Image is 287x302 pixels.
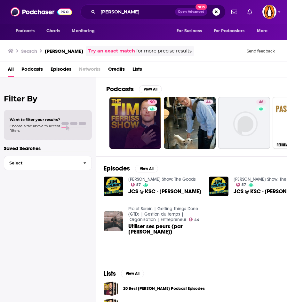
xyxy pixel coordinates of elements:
[245,6,255,17] a: Show notifications dropdown
[177,27,202,36] span: For Business
[131,183,141,187] a: 57
[8,64,14,77] a: All
[150,99,155,106] span: 90
[104,270,144,278] a: ListsView All
[245,48,277,54] button: Send feedback
[16,27,35,36] span: Podcasts
[4,94,92,103] h2: Filter By
[46,27,60,36] span: Charts
[106,85,162,93] a: PodcastsView All
[80,4,226,19] div: Search podcasts, credits, & more...
[164,97,216,149] a: 44
[128,206,198,222] a: Pro et Serein | Getting Things Done (GTD) | Gestion du temps | Organisation | Entrepreneur
[172,25,210,37] button: open menu
[214,27,244,36] span: For Podcasters
[194,219,199,221] span: 44
[259,99,263,106] span: 46
[21,64,43,77] a: Podcasts
[128,224,201,234] a: Utiliser ses peurs (par Tim Ferris)
[104,211,123,231] img: Utiliser ses peurs (par Tim Ferris)
[128,177,196,182] a: Jim Colbert Show: The Goods
[21,48,37,54] h3: Search
[175,8,207,16] button: Open AdvancedNew
[195,4,207,10] span: New
[136,47,192,55] span: for more precise results
[139,85,162,93] button: View All
[79,64,100,77] span: Networks
[252,25,276,37] button: open menu
[11,6,72,18] img: Podchaser - Follow, Share and Rate Podcasts
[10,117,60,122] span: Want to filter your results?
[42,25,64,37] a: Charts
[45,48,83,54] h3: [PERSON_NAME]
[4,145,92,151] p: Saved Searches
[210,25,254,37] button: open menu
[189,218,200,221] a: 44
[106,85,134,93] h2: Podcasts
[67,25,103,37] button: open menu
[11,25,43,37] button: open menu
[229,6,240,17] a: Show notifications dropdown
[10,124,60,133] span: Choose a tab above to access filters.
[209,177,228,196] img: JCS @ KSC - Tim Ferris
[104,270,116,278] h2: Lists
[51,64,71,77] a: Episodes
[136,183,141,186] span: 57
[132,64,142,77] a: Lists
[128,224,201,234] span: Utiliser ses peurs (par [PERSON_NAME])
[135,165,158,172] button: View All
[4,156,92,170] button: Select
[98,7,175,17] input: Search podcasts, credits, & more...
[109,97,161,149] a: 90
[88,47,135,55] a: Try an exact match
[104,282,118,296] a: 20 Best Tim Ferriss Podcast Episodes
[218,97,270,149] a: 46
[104,164,158,172] a: EpisodesView All
[104,164,130,172] h2: Episodes
[72,27,94,36] span: Monitoring
[123,285,205,292] a: 20 Best [PERSON_NAME] Podcast Episodes
[256,99,266,105] a: 46
[262,5,276,19] span: Logged in as penguin_portfolio
[4,161,78,165] span: Select
[203,99,213,105] a: 44
[242,183,246,186] span: 57
[104,177,123,196] img: JCS @ KSC - Tim Ferris
[121,270,144,277] button: View All
[206,99,211,106] span: 44
[108,64,125,77] a: Credits
[147,99,157,105] a: 90
[257,27,268,36] span: More
[262,5,276,19] img: User Profile
[178,10,204,13] span: Open Advanced
[128,189,201,194] a: JCS @ KSC - Tim Ferris
[236,183,246,187] a: 57
[262,5,276,19] button: Show profile menu
[128,189,201,194] span: JCS @ KSC - [PERSON_NAME]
